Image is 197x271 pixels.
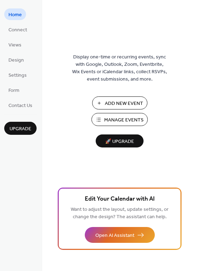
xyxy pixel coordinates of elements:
[95,232,134,239] span: Open AI Assistant
[8,11,22,19] span: Home
[8,102,32,109] span: Contact Us
[4,69,31,81] a: Settings
[4,24,31,35] a: Connect
[4,54,28,65] a: Design
[105,100,143,107] span: Add New Event
[4,8,26,20] a: Home
[8,42,21,49] span: Views
[4,39,26,50] a: Views
[100,137,139,146] span: 🚀 Upgrade
[8,72,27,79] span: Settings
[71,205,169,222] span: Want to adjust the layout, update settings, or change the design? The assistant can help.
[4,99,37,111] a: Contact Us
[96,134,144,147] button: 🚀 Upgrade
[91,113,148,126] button: Manage Events
[72,53,167,83] span: Display one-time or recurring events, sync with Google, Outlook, Zoom, Eventbrite, Wix Events or ...
[85,194,155,204] span: Edit Your Calendar with AI
[8,26,27,34] span: Connect
[8,87,19,94] span: Form
[4,84,24,96] a: Form
[4,122,37,135] button: Upgrade
[92,96,147,109] button: Add New Event
[9,125,31,133] span: Upgrade
[85,227,155,243] button: Open AI Assistant
[104,116,144,124] span: Manage Events
[8,57,24,64] span: Design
